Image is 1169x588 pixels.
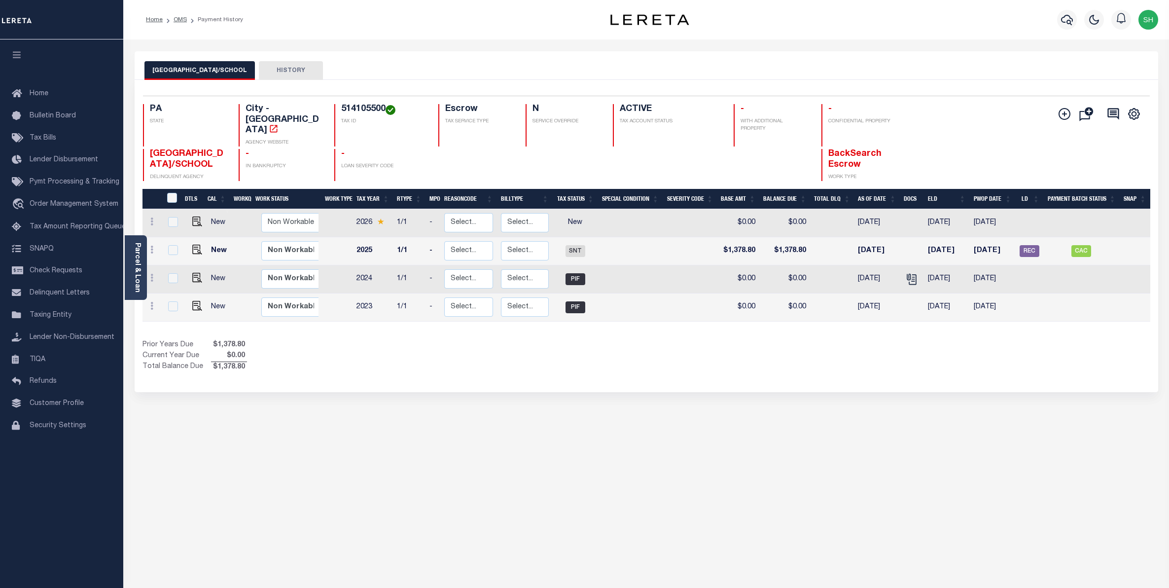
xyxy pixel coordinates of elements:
[445,104,514,115] h4: Escrow
[717,189,759,209] th: Base Amt: activate to sort column ascending
[353,189,393,209] th: Tax Year: activate to sort column ascending
[970,189,1016,209] th: PWOP Date: activate to sort column ascending
[425,209,440,237] td: -
[246,104,322,136] h4: City - [GEOGRAPHIC_DATA]
[30,223,126,230] span: Tax Amount Reporting Queue
[854,189,900,209] th: As of Date: activate to sort column ascending
[134,243,141,293] a: Parcel & Loan
[532,104,601,115] h4: N
[425,294,440,322] td: -
[30,156,98,163] span: Lender Disbursement
[663,189,717,209] th: Severity Code: activate to sort column ascending
[207,237,235,265] td: New
[854,265,900,294] td: [DATE]
[246,139,322,147] p: AGENCY WEBSITE
[12,198,28,211] i: travel_explore
[970,237,1016,265] td: [DATE]
[30,312,71,319] span: Taxing Entity
[142,189,161,209] th: &nbsp;&nbsp;&nbsp;&nbsp;&nbsp;&nbsp;&nbsp;&nbsp;&nbsp;&nbsp;
[393,265,425,294] td: 1/1
[425,265,440,294] td: -
[230,189,251,209] th: WorkQ
[854,237,900,265] td: [DATE]
[566,301,585,313] span: PIF
[187,15,243,24] li: Payment History
[620,118,722,125] p: TAX ACCOUNT STATUS
[759,294,810,322] td: $0.00
[30,334,114,341] span: Lender Non-Disbursement
[341,163,426,170] p: LOAN SEVERITY CODE
[207,209,235,237] td: New
[204,189,230,209] th: CAL: activate to sort column ascending
[759,189,810,209] th: Balance Due: activate to sort column ascending
[142,351,211,362] td: Current Year Due
[353,237,393,265] td: 2025
[1138,10,1158,30] img: svg+xml;base64,PHN2ZyB4bWxucz0iaHR0cDovL3d3dy53My5vcmcvMjAwMC9zdmciIHBvaW50ZXItZXZlbnRzPSJub25lIi...
[759,265,810,294] td: $0.00
[532,118,601,125] p: SERVICE OVERRIDE
[970,265,1016,294] td: [DATE]
[924,209,970,237] td: [DATE]
[259,61,323,80] button: HISTORY
[211,340,247,351] span: $1,378.80
[924,237,970,265] td: [DATE]
[207,265,235,294] td: New
[30,378,57,385] span: Refunds
[1043,189,1120,209] th: Payment Batch Status: activate to sort column ascending
[566,245,585,257] span: SNT
[30,400,84,407] span: Customer Profile
[150,104,227,115] h4: PA
[610,14,689,25] img: logo-dark.svg
[353,265,393,294] td: 2024
[598,189,663,209] th: Special Condition: activate to sort column ascending
[150,174,227,181] p: DELINQUENT AGENCY
[341,104,426,115] h4: 514105500
[142,362,211,372] td: Total Balance Due
[924,189,970,209] th: ELD: activate to sort column ascending
[251,189,319,209] th: Work Status
[425,189,440,209] th: MPO
[393,294,425,322] td: 1/1
[828,149,882,169] span: BackSearch Escrow
[30,356,45,363] span: TIQA
[445,118,514,125] p: TAX SERVICE TYPE
[717,237,759,265] td: $1,378.80
[900,189,924,209] th: Docs
[150,149,223,169] span: [GEOGRAPHIC_DATA]/SCHOOL
[393,209,425,237] td: 1/1
[246,163,322,170] p: IN BANKRUPTCY
[828,105,832,113] span: -
[828,118,905,125] p: CONFIDENTIAL PROPERTY
[924,265,970,294] td: [DATE]
[828,174,905,181] p: WORK TYPE
[246,149,249,158] span: -
[211,362,247,373] span: $1,378.80
[1071,245,1091,257] span: CAC
[741,105,744,113] span: -
[150,118,227,125] p: STATE
[207,294,235,322] td: New
[321,189,353,209] th: Work Type
[393,237,425,265] td: 1/1
[393,189,425,209] th: RType: activate to sort column ascending
[810,189,854,209] th: Total DLQ: activate to sort column ascending
[970,294,1016,322] td: [DATE]
[144,61,255,80] button: [GEOGRAPHIC_DATA]/SCHOOL
[30,267,82,274] span: Check Requests
[1020,245,1039,257] span: REC
[30,422,86,429] span: Security Settings
[620,104,722,115] h4: ACTIVE
[566,273,585,285] span: PIF
[741,118,809,133] p: WITH ADDITIONAL PROPERTY
[1120,189,1150,209] th: SNAP: activate to sort column ascending
[353,209,393,237] td: 2026
[146,17,163,23] a: Home
[1020,248,1039,255] a: REC
[1071,248,1091,255] a: CAC
[30,90,48,97] span: Home
[142,340,211,351] td: Prior Years Due
[30,179,119,185] span: Pymt Processing & Tracking
[717,209,759,237] td: $0.00
[161,189,181,209] th: &nbsp;
[30,201,118,208] span: Order Management System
